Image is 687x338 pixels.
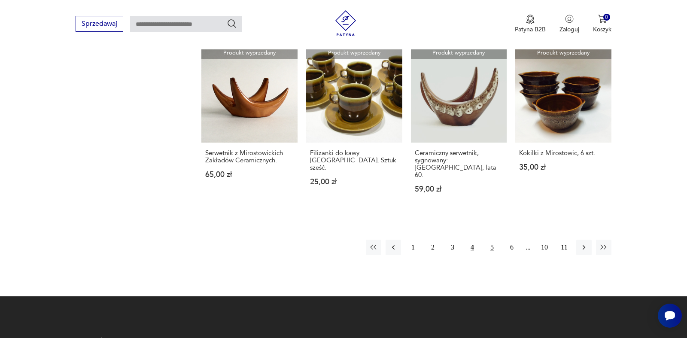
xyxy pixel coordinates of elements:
[515,15,546,33] button: Patyna B2B
[593,25,611,33] p: Koszyk
[205,149,294,164] h3: Serwetnik z Mirostowickich Zakładów Ceramicznych.
[310,178,398,186] p: 25,00 zł
[484,240,500,255] button: 5
[515,46,611,210] a: Produkt wyprzedanyKokilki z Mirostowic, 6 szt.Kokilki z Mirostowic, 6 szt.35,00 zł
[519,149,608,157] h3: Kokilki z Mirostowic, 6 szt.
[306,46,402,210] a: Produkt wyprzedanyFiliżanki do kawy Mirostowice. Sztuk sześć.Filiżanki do kawy [GEOGRAPHIC_DATA]....
[425,240,441,255] button: 2
[556,240,572,255] button: 11
[565,15,574,23] img: Ikonka użytkownika
[415,149,503,179] h3: Ceramiczny serwetnik, sygnowany: [GEOGRAPHIC_DATA], lata 60.
[515,15,546,33] a: Ikona medaluPatyna B2B
[504,240,520,255] button: 6
[559,25,579,33] p: Zaloguj
[519,164,608,171] p: 35,00 zł
[603,14,611,21] div: 0
[333,10,359,36] img: Patyna - sklep z meblami i dekoracjami vintage
[76,16,123,32] button: Sprzedawaj
[227,18,237,29] button: Szukaj
[537,240,552,255] button: 10
[465,240,480,255] button: 4
[515,25,546,33] p: Patyna B2B
[76,21,123,27] a: Sprzedawaj
[593,15,611,33] button: 0Koszyk
[411,46,507,210] a: Produkt wyprzedanyCeramiczny serwetnik, sygnowany: MIROSTOWICE, lata 60.Ceramiczny serwetnik, syg...
[445,240,460,255] button: 3
[559,15,579,33] button: Zaloguj
[658,304,682,328] iframe: Smartsupp widget button
[201,46,298,210] a: Produkt wyprzedanySerwetnik z Mirostowickich Zakładów Ceramicznych.Serwetnik z Mirostowickich Zak...
[405,240,421,255] button: 1
[205,171,294,178] p: 65,00 zł
[598,15,607,23] img: Ikona koszyka
[415,186,503,193] p: 59,00 zł
[310,149,398,171] h3: Filiżanki do kawy [GEOGRAPHIC_DATA]. Sztuk sześć.
[526,15,535,24] img: Ikona medalu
